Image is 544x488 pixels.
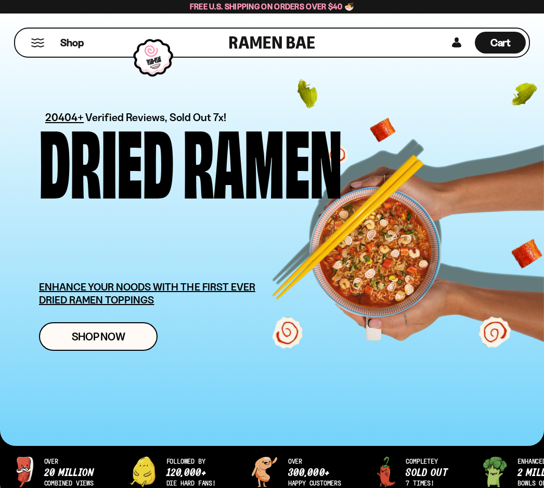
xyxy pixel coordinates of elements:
div: Ramen [183,123,342,194]
div: Cart [475,29,526,57]
span: Cart [490,36,511,49]
button: Mobile Menu Trigger [31,38,45,47]
span: Shop Now [72,331,125,342]
a: Shop Now [39,322,158,351]
a: Shop [60,32,84,54]
span: Shop [60,36,84,50]
span: Free U.S. Shipping on Orders over $40 🍜 [190,2,355,11]
div: Dried [39,123,174,194]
